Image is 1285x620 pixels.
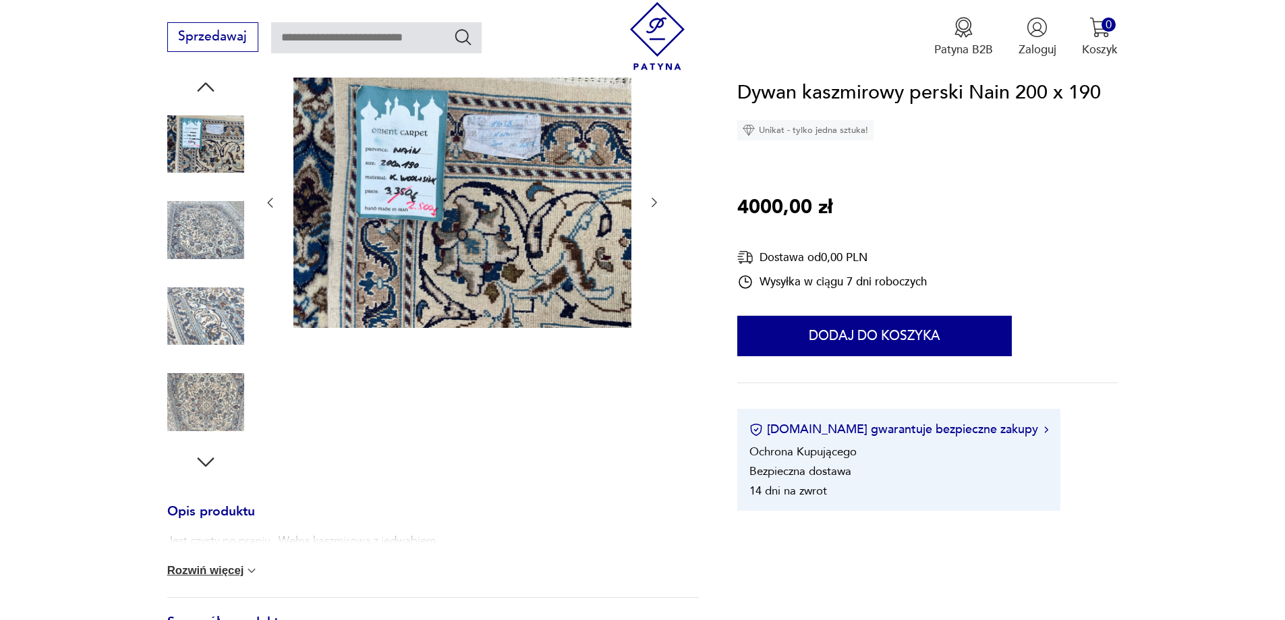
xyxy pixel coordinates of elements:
img: Zdjęcie produktu Dywan kaszmirowy perski Nain 200 x 190 [293,75,631,329]
li: 14 dni na zwrot [749,484,827,499]
img: Ikona dostawy [737,249,753,266]
div: 0 [1102,18,1116,32]
div: Dostawa od 0,00 PLN [737,249,927,266]
h1: Dywan kaszmirowy perski Nain 200 x 190 [737,78,1101,109]
img: Ikona diamentu [743,125,755,137]
img: Patyna - sklep z meblami i dekoracjami vintage [623,2,691,70]
img: chevron down [245,564,258,577]
img: Zdjęcie produktu Dywan kaszmirowy perski Nain 200 x 190 [167,192,244,269]
img: Ikona strzałki w prawo [1044,426,1048,433]
p: Patyna B2B [934,42,993,57]
button: [DOMAIN_NAME] gwarantuje bezpieczne zakupy [749,422,1048,439]
button: Dodaj do koszyka [737,316,1012,357]
img: Zdjęcie produktu Dywan kaszmirowy perski Nain 200 x 190 [167,106,244,183]
img: Ikona certyfikatu [749,423,763,436]
img: Ikonka użytkownika [1027,17,1048,38]
div: Unikat - tylko jedna sztuka! [737,121,874,141]
p: Koszyk [1082,42,1118,57]
a: Ikona medaluPatyna B2B [934,17,993,57]
button: Szukaj [453,27,473,47]
button: Sprzedawaj [167,22,258,52]
button: Zaloguj [1019,17,1056,57]
p: 4000,00 zł [737,192,832,223]
img: Ikona medalu [953,17,974,38]
p: Jest czysty po praniu . Wełna kaszmirowa z jedwabiem [167,533,436,549]
img: Zdjęcie produktu Dywan kaszmirowy perski Nain 200 x 190 [167,364,244,441]
p: Zaloguj [1019,42,1056,57]
button: Patyna B2B [934,17,993,57]
img: Ikona koszyka [1089,17,1110,38]
div: Wysyłka w ciągu 7 dni roboczych [737,274,927,290]
li: Bezpieczna dostawa [749,464,851,480]
h3: Opis produktu [167,507,699,534]
img: Zdjęcie produktu Dywan kaszmirowy perski Nain 200 x 190 [167,278,244,355]
button: 0Koszyk [1082,17,1118,57]
button: Rozwiń więcej [167,564,259,577]
a: Sprzedawaj [167,32,258,43]
li: Ochrona Kupującego [749,445,857,460]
